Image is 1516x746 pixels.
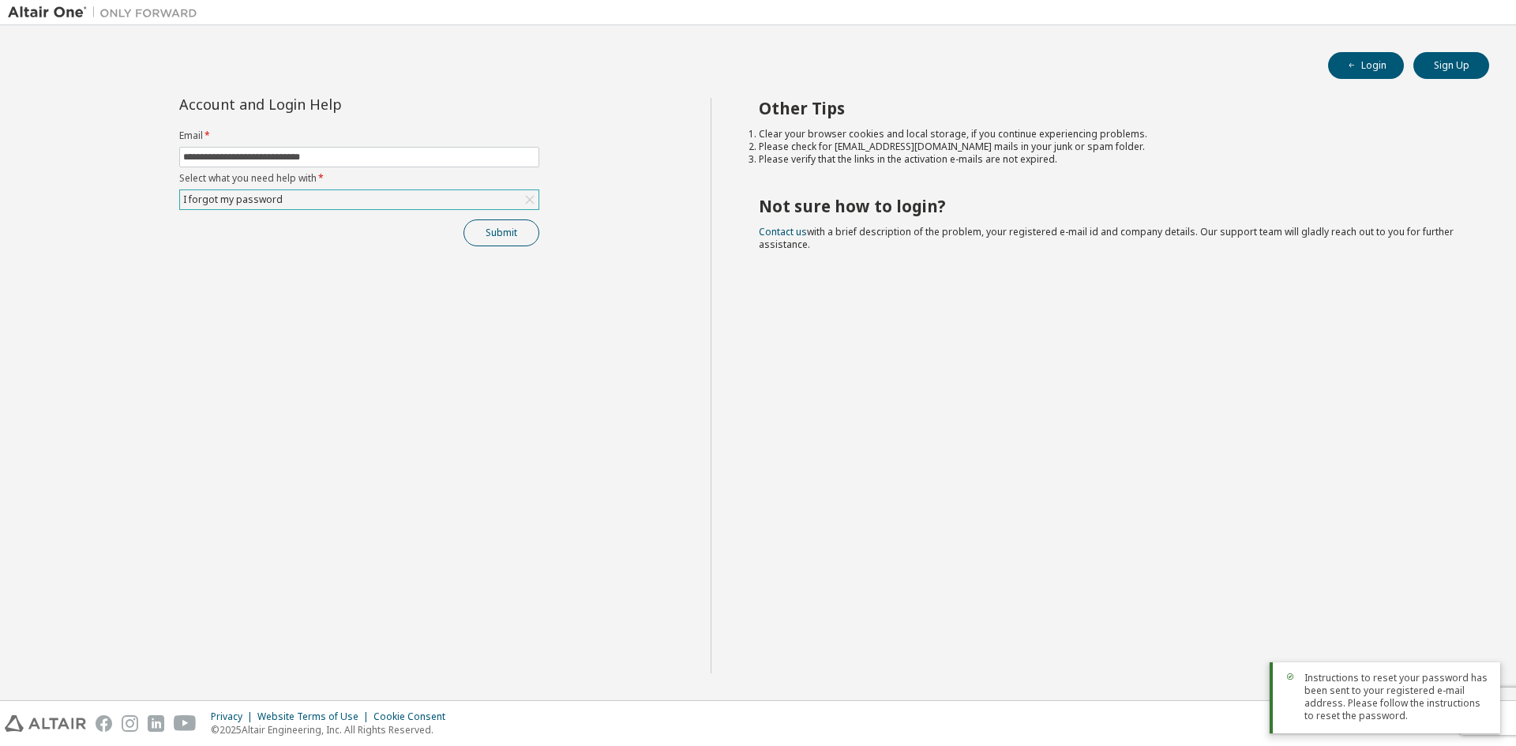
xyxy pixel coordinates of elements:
div: Cookie Consent [373,710,455,723]
h2: Other Tips [759,98,1462,118]
img: youtube.svg [174,715,197,732]
h2: Not sure how to login? [759,196,1462,216]
label: Select what you need help with [179,172,539,185]
div: I forgot my password [180,190,538,209]
span: Instructions to reset your password has been sent to your registered e-mail address. Please follo... [1304,672,1488,722]
p: © 2025 Altair Engineering, Inc. All Rights Reserved. [211,723,455,737]
li: Please verify that the links in the activation e-mails are not expired. [759,153,1462,166]
label: Email [179,129,539,142]
div: Website Terms of Use [257,710,373,723]
img: facebook.svg [96,715,112,732]
li: Please check for [EMAIL_ADDRESS][DOMAIN_NAME] mails in your junk or spam folder. [759,141,1462,153]
img: altair_logo.svg [5,715,86,732]
div: I forgot my password [181,191,285,208]
div: Account and Login Help [179,98,467,111]
img: linkedin.svg [148,715,164,732]
button: Login [1328,52,1404,79]
div: Privacy [211,710,257,723]
li: Clear your browser cookies and local storage, if you continue experiencing problems. [759,128,1462,141]
img: instagram.svg [122,715,138,732]
button: Sign Up [1413,52,1489,79]
button: Submit [463,219,539,246]
a: Contact us [759,225,807,238]
span: with a brief description of the problem, your registered e-mail id and company details. Our suppo... [759,225,1454,251]
img: Altair One [8,5,205,21]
